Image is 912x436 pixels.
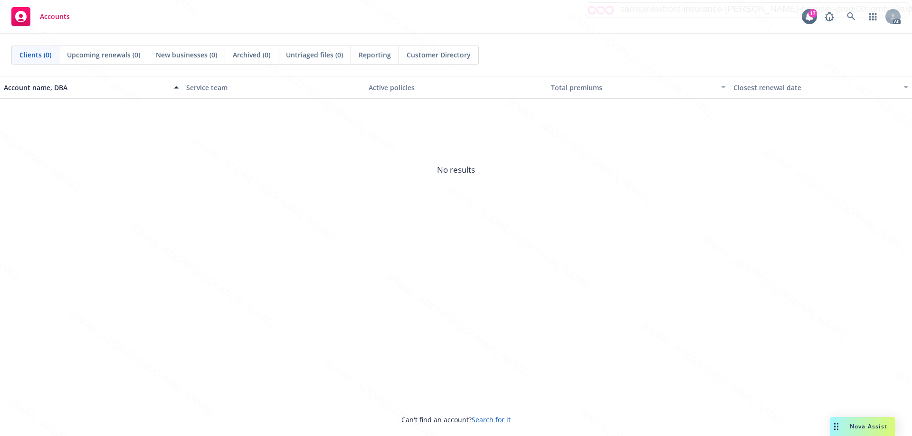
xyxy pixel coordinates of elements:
[8,3,74,30] a: Accounts
[830,417,842,436] div: Drag to move
[359,50,391,60] span: Reporting
[551,83,715,93] div: Total premiums
[820,7,839,26] a: Report a Bug
[808,9,817,18] div: 17
[67,50,140,60] span: Upcoming renewals (0)
[842,7,861,26] a: Search
[830,417,895,436] button: Nova Assist
[864,7,883,26] a: Switch app
[407,50,471,60] span: Customer Directory
[369,83,543,93] div: Active policies
[286,50,343,60] span: Untriaged files (0)
[19,50,51,60] span: Clients (0)
[40,13,70,20] span: Accounts
[156,50,217,60] span: New businesses (0)
[182,76,365,99] button: Service team
[850,422,887,430] span: Nova Assist
[733,83,898,93] div: Closest renewal date
[4,83,168,93] div: Account name, DBA
[730,76,912,99] button: Closest renewal date
[365,76,547,99] button: Active policies
[233,50,270,60] span: Archived (0)
[472,415,511,424] a: Search for it
[547,76,730,99] button: Total premiums
[186,83,361,93] div: Service team
[401,415,511,425] span: Can't find an account?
